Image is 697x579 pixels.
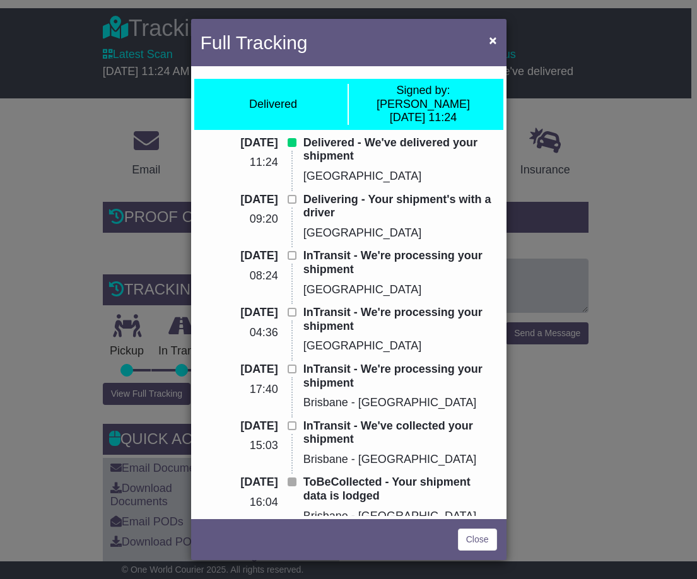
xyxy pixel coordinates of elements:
p: [DATE] [201,363,278,377]
p: 04:36 [201,326,278,340]
p: Brisbane - [GEOGRAPHIC_DATA] [303,453,497,467]
div: Delivered [249,98,297,112]
p: ToBeCollected - Your shipment data is lodged [303,476,497,503]
p: [DATE] [201,136,278,150]
p: 15:03 [201,439,278,453]
p: [DATE] [201,419,278,433]
div: [PERSON_NAME] [DATE] 11:24 [355,84,492,125]
p: InTransit - We've collected your shipment [303,419,497,447]
p: 08:24 [201,269,278,283]
p: 11:24 [201,156,278,170]
p: [DATE] [201,249,278,263]
p: Delivering - Your shipment's with a driver [303,193,497,220]
span: Signed by: [396,84,450,96]
p: [DATE] [201,306,278,320]
p: InTransit - We're processing your shipment [303,249,497,276]
p: InTransit - We're processing your shipment [303,363,497,390]
p: 16:04 [201,496,278,510]
p: [GEOGRAPHIC_DATA] [303,170,497,184]
p: Delivered - We've delivered your shipment [303,136,497,163]
p: 17:40 [201,383,278,397]
p: [GEOGRAPHIC_DATA] [303,283,497,297]
h4: Full Tracking [201,28,308,57]
span: × [489,33,496,47]
p: [DATE] [201,193,278,207]
p: [GEOGRAPHIC_DATA] [303,339,497,353]
p: 09:20 [201,213,278,226]
p: InTransit - We're processing your shipment [303,306,497,333]
a: Close [458,529,497,551]
p: [DATE] [201,476,278,489]
p: Brisbane - [GEOGRAPHIC_DATA] [303,510,497,523]
p: Brisbane - [GEOGRAPHIC_DATA] [303,396,497,410]
button: Close [483,27,503,53]
p: [GEOGRAPHIC_DATA] [303,226,497,240]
